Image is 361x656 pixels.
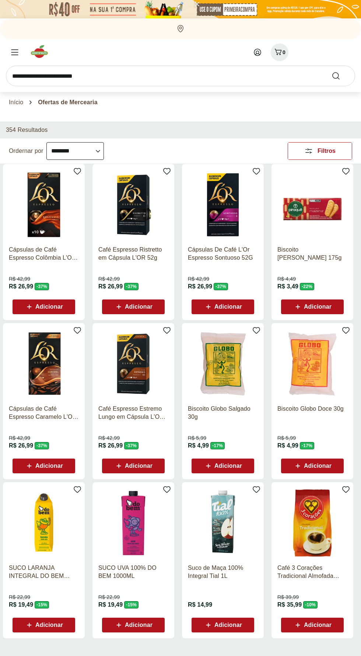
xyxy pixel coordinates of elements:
[277,170,347,240] img: Biscoito Maizena Piraque 175g
[188,405,258,421] a: Biscoito Globo Salgado 30g
[300,283,314,290] span: - 22 %
[9,601,33,609] span: R$ 19,49
[9,170,79,240] img: Cápsulas de Café Espresso Colômbia L'OR 52g
[277,434,296,442] span: R$ 5,99
[277,593,299,601] span: R$ 39,99
[98,246,168,262] a: Café Espresso Ristretto em Cápsula L'OR 52g
[277,405,347,421] a: Biscoito Globo Doce 30g
[35,283,49,290] span: - 37 %
[9,246,79,262] a: Cápsulas de Café Espresso Colômbia L'OR 52g
[98,405,168,421] a: Café Espresso Estremo Lungo em Cápsula L'OR 52g
[9,488,79,558] img: SUCO LARANJA INTEGRAL DO BEM 1000ML
[35,622,63,628] span: Adicionar
[98,488,168,558] img: SUCO UVA 100% DO BEM 1000ML
[124,442,139,449] span: - 37 %
[102,618,165,632] button: Adicionar
[188,329,258,399] img: Biscoito Globo Salgado 30g
[188,283,212,291] span: R$ 26,99
[283,49,285,55] span: 0
[277,564,347,580] a: Café 3 Corações Tradicional Almofada 500g
[192,299,254,314] button: Adicionar
[300,442,314,449] span: - 17 %
[9,405,79,421] a: Cápsulas de Café Espresso Caramelo L'OR 52g
[281,459,344,473] button: Adicionar
[35,442,49,449] span: - 37 %
[6,126,48,134] h2: 354 Resultados
[188,442,209,450] span: R$ 4,99
[210,442,225,449] span: - 17 %
[188,246,258,262] a: Cápsulas De Café L'Or Espresso Sontuoso 52G
[214,283,228,290] span: - 37 %
[281,299,344,314] button: Adicionar
[304,147,313,155] svg: Abrir Filtros
[188,564,258,580] a: Suco de Maça 100% Integral Tial 1L
[125,622,153,628] span: Adicionar
[98,442,123,450] span: R$ 26,99
[192,459,254,473] button: Adicionar
[188,170,258,240] img: Cápsulas De Café L'Or Espresso Sontuoso 52G
[98,593,120,601] span: R$ 22,99
[214,463,242,469] span: Adicionar
[214,304,242,310] span: Adicionar
[332,71,349,80] button: Submit Search
[29,44,54,59] img: Hortifruti
[9,564,79,580] a: SUCO LARANJA INTEGRAL DO BEM 1000ML
[98,170,168,240] img: Café Espresso Ristretto em Cápsula L'OR 52g
[188,601,212,609] span: R$ 14,99
[125,463,153,469] span: Adicionar
[9,329,79,399] img: Cápsulas de Café Espresso Caramelo L'OR 52g
[124,601,139,608] span: - 15 %
[35,463,63,469] span: Adicionar
[277,329,347,399] img: Biscoito Globo Doce 30g
[98,275,120,283] span: R$ 42,99
[98,434,120,442] span: R$ 42,99
[277,442,298,450] span: R$ 4,99
[9,147,43,155] label: Ordernar por
[98,329,168,399] img: Café Espresso Estremo Lungo em Cápsula L'OR 52g
[188,488,258,558] img: Suco de Maça 100% Integral Tial 1L
[277,488,347,558] img: Café 3 Corações Tradicional Almofada 500g
[281,618,344,632] button: Adicionar
[9,99,23,106] a: Início
[9,442,33,450] span: R$ 26,99
[277,275,296,283] span: R$ 4,49
[304,304,332,310] span: Adicionar
[303,601,318,608] span: - 10 %
[9,275,30,283] span: R$ 42,99
[9,283,33,291] span: R$ 26,99
[6,43,24,61] button: Menu
[125,304,153,310] span: Adicionar
[277,601,302,609] span: R$ 35,99
[124,283,139,290] span: - 37 %
[98,283,123,291] span: R$ 26,99
[98,564,168,580] p: SUCO UVA 100% DO BEM 1000ML
[192,618,254,632] button: Adicionar
[9,434,30,442] span: R$ 42,99
[277,246,347,262] a: Biscoito [PERSON_NAME] 175g
[318,148,336,154] span: Filtros
[277,283,298,291] span: R$ 3,49
[188,434,206,442] span: R$ 5,99
[102,299,165,314] button: Adicionar
[13,299,75,314] button: Adicionar
[38,99,98,106] span: Ofertas de Mercearia
[98,601,123,609] span: R$ 19,49
[102,459,165,473] button: Adicionar
[13,459,75,473] button: Adicionar
[6,66,355,86] input: search
[288,142,352,160] button: Filtros
[304,463,332,469] span: Adicionar
[304,622,332,628] span: Adicionar
[214,622,242,628] span: Adicionar
[188,275,209,283] span: R$ 42,99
